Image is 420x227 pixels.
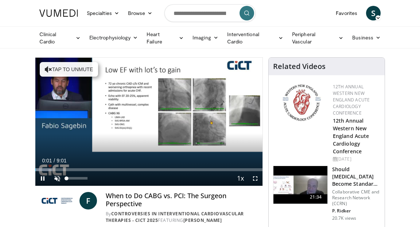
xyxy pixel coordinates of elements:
[333,84,370,116] a: 12th Annual Western New England Acute Cardiology Conference
[281,84,322,122] img: 0954f259-7907-4053-a817-32a96463ecc8.png.150x105_q85_autocrop_double_scale_upscale_version-0.2.png
[332,208,380,214] p: P. Ridker
[106,192,257,208] h4: When to Do CABG vs. PCI: The Surgeon Perspective
[85,30,142,45] a: Electrophysiology
[273,166,327,204] img: eb63832d-2f75-457d-8c1a-bbdc90eb409c.150x105_q85_crop-smart_upscale.jpg
[183,217,222,223] a: [PERSON_NAME]
[331,6,362,20] a: Favorites
[40,62,98,77] button: Tap to unmute
[233,171,248,186] button: Playback Rate
[273,62,326,71] h4: Related Videos
[66,177,87,180] div: Volume Level
[307,193,324,201] span: 21:34
[54,158,55,163] span: /
[35,171,50,186] button: Pause
[333,117,369,155] a: 12th Annual Western New England Acute Cardiology Conference
[332,215,356,221] p: 20.7K views
[82,6,124,20] a: Specialties
[50,171,65,186] button: Unmute
[248,171,262,186] button: Fullscreen
[35,168,262,171] div: Progress Bar
[188,30,223,45] a: Imaging
[124,6,157,20] a: Browse
[288,31,348,45] a: Peripheral Vascular
[332,189,380,207] p: Collaborative CME and Research Network (CCRN)
[333,156,379,162] div: [DATE]
[223,31,288,45] a: Interventional Cardio
[42,158,52,163] span: 0:01
[35,31,85,45] a: Clinical Cardio
[79,192,97,209] a: F
[273,166,380,221] a: 21:34 Should [MEDICAL_DATA] Become Standard Therapy for CAD? Collaborative CME and Research Netwo...
[348,30,385,45] a: Business
[106,211,257,224] div: By FEATURING
[41,192,77,209] img: Controversies in Interventional Cardiovascular Therapies - CICT 2025
[332,166,380,188] h3: Should [MEDICAL_DATA] Become Standard Therapy for CAD?
[164,4,256,22] input: Search topics, interventions
[35,58,262,186] video-js: Video Player
[142,31,188,45] a: Heart Failure
[57,158,66,163] span: 9:01
[366,6,381,20] a: S
[39,9,78,17] img: VuMedi Logo
[106,211,244,223] a: Controversies in Interventional Cardiovascular Therapies - CICT 2025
